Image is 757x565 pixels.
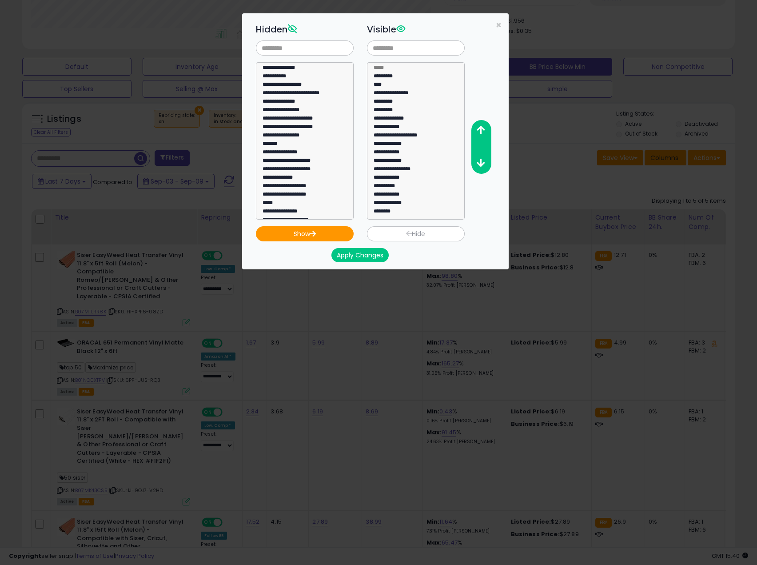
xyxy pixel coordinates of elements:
h3: Hidden [256,23,354,36]
span: × [496,19,502,32]
button: Show [256,226,354,241]
h3: Visible [367,23,465,36]
button: Apply Changes [331,248,389,262]
button: Hide [367,226,465,241]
